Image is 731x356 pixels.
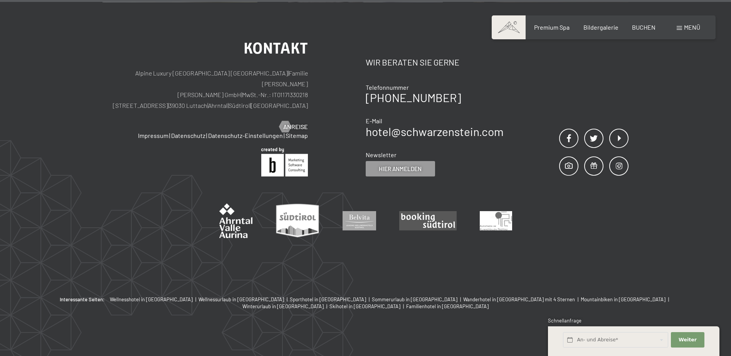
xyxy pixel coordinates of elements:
span: Wellnessurlaub in [GEOGRAPHIC_DATA] [198,296,284,302]
span: | [194,296,198,302]
span: | [250,102,251,109]
span: Sommerurlaub in [GEOGRAPHIC_DATA] [372,296,457,302]
a: hotel@schwarzenstein.com [366,124,504,138]
a: Impressum [138,132,168,139]
span: | [168,102,169,109]
span: Familienhotel in [GEOGRAPHIC_DATA] [406,303,489,309]
span: Sporthotel in [GEOGRAPHIC_DATA] [290,296,366,302]
a: Skihotel in [GEOGRAPHIC_DATA] | [329,303,406,310]
img: Brandnamic GmbH | Leading Hospitality Solutions [261,148,308,176]
span: Schnellanfrage [548,317,581,324]
span: Weiter [679,336,697,343]
span: | [169,132,170,139]
a: Winterurlaub in [GEOGRAPHIC_DATA] | [242,303,329,310]
span: | [288,69,289,77]
a: Sporthotel in [GEOGRAPHIC_DATA] | [290,296,372,303]
span: | [284,132,285,139]
span: Menü [684,24,700,31]
span: Winterurlaub in [GEOGRAPHIC_DATA] [242,303,324,309]
a: Mountainbiken in [GEOGRAPHIC_DATA] | [581,296,671,303]
span: | [241,91,242,98]
span: | [667,296,671,302]
span: Telefonnummer [366,84,409,91]
span: Kontakt [244,39,308,57]
span: | [367,296,372,302]
span: Wanderhotel in [GEOGRAPHIC_DATA] mit 4 Sternen [463,296,575,302]
b: Interessante Seiten: [60,296,105,303]
span: | [459,296,463,302]
a: Wellnessurlaub in [GEOGRAPHIC_DATA] | [198,296,290,303]
a: Sitemap [286,132,308,139]
a: Anreise [279,123,308,131]
span: Hier anmelden [379,165,422,173]
span: | [576,296,581,302]
span: Newsletter [366,151,397,158]
span: E-Mail [366,117,382,124]
a: Familienhotel in [GEOGRAPHIC_DATA] [406,303,489,310]
a: Datenschutz-Einstellungen [208,132,283,139]
span: Skihotel in [GEOGRAPHIC_DATA] [329,303,400,309]
a: Premium Spa [534,24,570,31]
span: | [206,132,207,139]
span: Wellnesshotel in [GEOGRAPHIC_DATA] [110,296,193,302]
span: | [325,303,329,309]
span: Anreise [283,123,308,131]
span: Wir beraten Sie gerne [366,57,459,67]
span: | [402,303,406,309]
p: Alpine Luxury [GEOGRAPHIC_DATA] [GEOGRAPHIC_DATA] Familie [PERSON_NAME] [PERSON_NAME] GmbH MwSt.-... [103,68,308,111]
span: Mountainbiken in [GEOGRAPHIC_DATA] [581,296,665,302]
a: Bildergalerie [583,24,618,31]
button: Weiter [671,332,704,348]
a: Datenschutz [171,132,205,139]
a: Wanderhotel in [GEOGRAPHIC_DATA] mit 4 Sternen | [463,296,581,303]
a: Sommerurlaub in [GEOGRAPHIC_DATA] | [372,296,463,303]
a: Wellnesshotel in [GEOGRAPHIC_DATA] | [110,296,198,303]
span: | [285,296,290,302]
a: [PHONE_NUMBER] [366,91,461,104]
span: | [207,102,208,109]
a: BUCHEN [632,24,655,31]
